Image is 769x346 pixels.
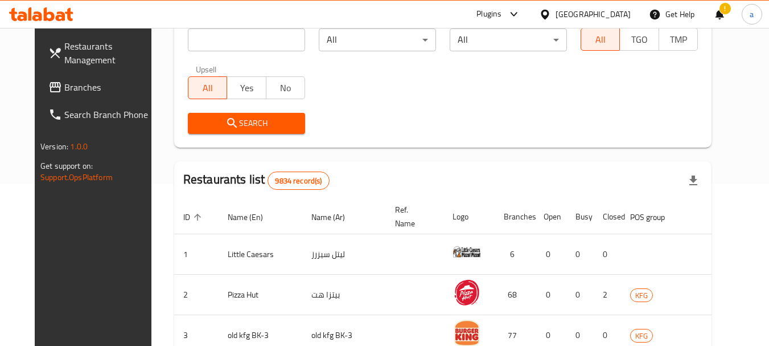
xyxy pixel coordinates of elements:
[228,210,278,224] span: Name (En)
[594,275,621,315] td: 2
[196,65,217,73] label: Upsell
[586,31,615,48] span: All
[174,275,219,315] td: 2
[659,28,698,51] button: TMP
[631,329,652,343] span: KFG
[193,80,223,96] span: All
[197,116,296,131] span: Search
[664,31,693,48] span: TMP
[453,278,481,307] img: Pizza Hut
[495,234,534,275] td: 6
[302,275,386,315] td: بيتزا هت
[534,275,566,315] td: 0
[395,203,430,230] span: Ref. Name
[70,139,88,154] span: 1.0.0
[581,28,620,51] button: All
[39,74,163,101] a: Branches
[619,28,659,51] button: TGO
[319,29,436,51] div: All
[174,234,219,275] td: 1
[566,275,594,315] td: 0
[453,238,481,266] img: Little Caesars
[64,80,154,94] span: Branches
[227,76,266,99] button: Yes
[495,200,534,234] th: Branches
[40,158,93,173] span: Get support on:
[680,167,707,194] div: Export file
[311,210,360,224] span: Name (Ar)
[39,32,163,74] a: Restaurants Management
[556,8,631,21] div: [GEOGRAPHIC_DATA]
[495,275,534,315] td: 68
[40,139,68,154] span: Version:
[443,200,495,234] th: Logo
[188,76,227,99] button: All
[268,176,328,186] span: 9834 record(s)
[40,170,113,185] a: Support.OpsPlatform
[183,171,330,190] h2: Restaurants list
[268,172,329,190] div: Total records count
[566,200,594,234] th: Busy
[566,234,594,275] td: 0
[39,101,163,128] a: Search Branch Phone
[450,29,567,51] div: All
[232,80,261,96] span: Yes
[534,200,566,234] th: Open
[266,76,305,99] button: No
[750,8,754,21] span: a
[476,7,501,21] div: Plugins
[624,31,654,48] span: TGO
[64,108,154,121] span: Search Branch Phone
[188,29,305,51] input: Search for restaurant name or ID..
[271,80,301,96] span: No
[630,210,680,224] span: POS group
[594,234,621,275] td: 0
[64,39,154,67] span: Restaurants Management
[188,113,305,134] button: Search
[594,200,621,234] th: Closed
[631,289,652,302] span: KFG
[219,275,302,315] td: Pizza Hut
[302,234,386,275] td: ليتل سيزرز
[183,210,205,224] span: ID
[219,234,302,275] td: Little Caesars
[534,234,566,275] td: 0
